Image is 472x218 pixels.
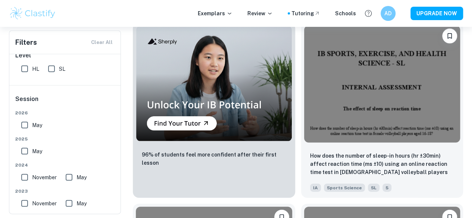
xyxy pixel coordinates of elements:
[368,184,379,192] span: SL
[32,173,57,181] span: November
[142,151,286,167] p: 96% of students feel more confident after their first lesson
[15,136,115,142] span: 2025
[384,9,393,18] h6: AD
[382,184,391,192] span: 5
[59,65,65,73] span: SL
[15,51,115,60] h6: Level
[133,23,295,198] a: Thumbnail96% of students feel more confident after their first lesson
[15,188,115,195] span: 2023
[442,29,457,44] button: Bookmark
[304,26,460,143] img: Sports Science IA example thumbnail: How does the number of sleep-in hours (h
[301,23,463,198] a: BookmarkHow does the number of sleep-in hours (hr ±30min) affect reaction time (ms ±10) using an ...
[32,199,57,208] span: November
[136,26,292,142] img: Thumbnail
[15,110,115,116] span: 2026
[362,7,375,20] button: Help and Feedback
[247,9,273,18] p: Review
[410,7,463,20] button: UPGRADE NOW
[9,6,56,21] img: Clastify logo
[32,147,42,155] span: May
[76,173,87,181] span: May
[15,37,37,48] h6: Filters
[15,162,115,168] span: 2024
[198,9,232,18] p: Exemplars
[381,6,396,21] button: AD
[324,184,365,192] span: Sports Science
[291,9,320,18] a: Tutoring
[310,184,321,192] span: IA
[76,199,87,208] span: May
[310,152,454,177] p: How does the number of sleep-in hours (hr ±30min) affect reaction time (ms ±10) using an online r...
[32,65,39,73] span: HL
[32,121,42,129] span: May
[335,9,356,18] a: Schools
[15,95,115,110] h6: Session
